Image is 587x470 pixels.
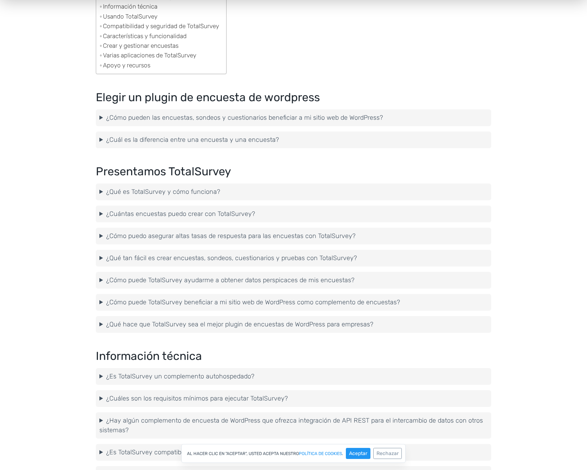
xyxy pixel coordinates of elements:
button: Aceptar [346,448,370,459]
summary: ¿Cuántas encuestas puedo crear con TotalSurvey? [99,209,488,219]
summary: ¿Qué es TotalSurvey y cómo funciona? [99,187,488,197]
summary: ¿Qué tan fácil es crear encuestas, sondeos, cuestionarios y pruebas con TotalSurvey? [99,253,488,263]
summary: ¿Cómo puede TotalSurvey beneficiar a mi sitio web de WordPress como complemento de encuestas? [99,298,488,307]
div: AL HACER CLIC EN "ACEPTAR", USTED ACEPTA NUESTRO . [181,444,406,463]
summary: ¿Cómo pueden las encuestas, sondeos y cuestionarios beneficiar a mi sitio web de WordPress? [99,113,488,123]
a: Características y funcionalidad [100,31,187,41]
summary: ¿Cuál es la diferencia entre una encuesta y una encuesta? [99,135,488,145]
summary: ¿Cómo puede TotalSurvey ayudarme a obtener datos perspicaces de mis encuestas? [99,275,488,285]
summary: ¿Cómo puedo asegurar altas tasas de respuesta para las encuestas con TotalSurvey? [99,231,488,241]
summary: ¿Cuáles son los requisitos mínimos para ejecutar TotalSurvey? [99,394,488,403]
a: Información técnica [100,2,157,11]
summary: ¿Es TotalSurvey un complemento autohospedado? [99,372,488,381]
a: Varias aplicaciones de TotalSurvey [100,51,196,60]
a: Usando TotalSurvey [100,12,157,21]
h2: Elegir un plugin de encuesta de wordpress [96,91,491,104]
a: Compatibilidad y seguridad de TotalSurvey [100,21,219,31]
a: Política de cookies [299,451,342,456]
h2: Presentamos TotalSurvey [96,165,491,178]
button: Rechazar [373,448,402,459]
summary: ¿Qué hace que TotalSurvey sea el mejor plugin de encuestas de WordPress para empresas? [99,320,488,329]
a: Apoyo y recursos [100,61,150,70]
summary: ¿Hay algún complemento de encuesta de WordPress que ofrezca integración de API REST para el inter... [99,416,488,435]
a: Crear y gestionar encuestas [100,41,178,51]
h2: Información técnica [96,350,491,362]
